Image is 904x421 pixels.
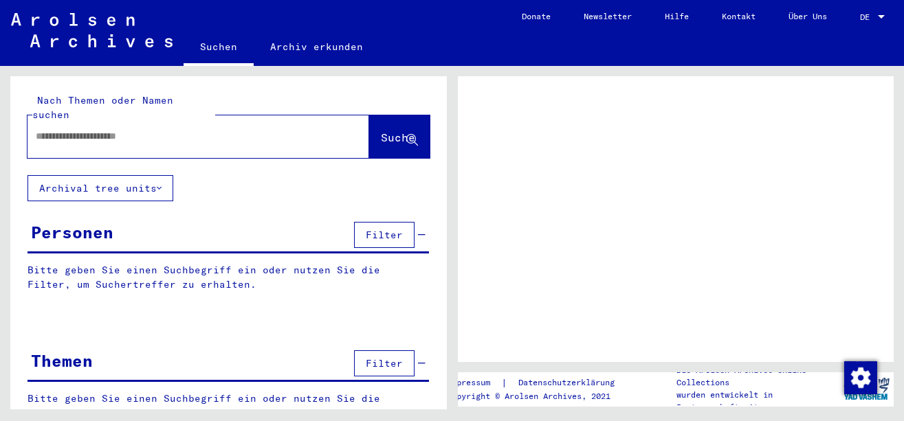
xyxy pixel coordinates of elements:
a: Archiv erkunden [254,30,379,63]
p: Bitte geben Sie einen Suchbegriff ein oder nutzen Sie die Filter, um Suchertreffer zu erhalten. [27,263,429,292]
p: wurden entwickelt in Partnerschaft mit [676,389,839,413]
button: Filter [354,222,415,248]
div: Zustimmung ändern [844,361,877,394]
span: DE [860,12,875,22]
span: Suche [381,130,415,144]
a: Suchen [184,30,254,66]
div: Personen [31,220,113,244]
button: Filter [354,350,415,376]
button: Archival tree units [27,175,173,201]
p: Die Arolsen Archives Online-Collections [676,364,839,389]
mat-label: Nach Themen oder Namen suchen [32,94,173,121]
span: Filter [366,229,403,241]
p: Copyright © Arolsen Archives, 2021 [447,390,631,402]
img: yv_logo.png [841,372,892,406]
div: | [447,376,631,390]
img: Arolsen_neg.svg [11,13,173,47]
span: Filter [366,357,403,369]
button: Suche [369,115,430,158]
img: Zustimmung ändern [844,361,877,394]
a: Impressum [447,376,501,390]
div: Themen [31,348,93,373]
a: Datenschutzerklärung [507,376,631,390]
